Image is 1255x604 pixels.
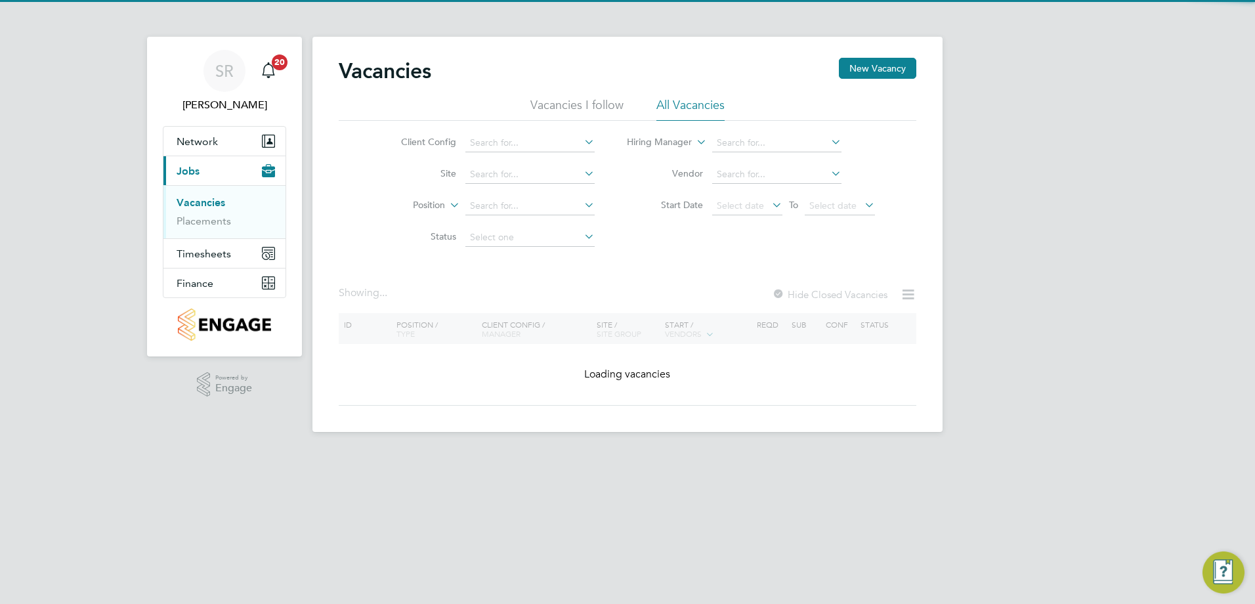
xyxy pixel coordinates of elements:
input: Search for... [712,134,841,152]
input: Select one [465,228,595,247]
label: Start Date [627,199,703,211]
span: ... [379,286,387,299]
a: Powered byEngage [197,372,253,397]
span: Engage [215,383,252,394]
button: Network [163,127,286,156]
input: Search for... [712,165,841,184]
span: Finance [177,277,213,290]
li: All Vacancies [656,97,725,121]
label: Hiring Manager [616,136,692,149]
li: Vacancies I follow [530,97,624,121]
span: 20 [272,54,287,70]
a: SR[PERSON_NAME] [163,50,286,113]
span: Select date [809,200,857,211]
h2: Vacancies [339,58,431,84]
button: Jobs [163,156,286,185]
button: Finance [163,269,286,297]
label: Site [381,167,456,179]
label: Vendor [627,167,703,179]
div: Jobs [163,185,286,238]
span: Jobs [177,165,200,177]
input: Search for... [465,134,595,152]
span: Powered by [215,372,252,383]
input: Search for... [465,197,595,215]
label: Position [370,199,445,212]
span: To [785,196,802,213]
a: Go to home page [163,309,286,341]
input: Search for... [465,165,595,184]
div: Showing [339,286,390,300]
span: Network [177,135,218,148]
span: Timesheets [177,248,231,260]
a: Placements [177,215,231,227]
nav: Main navigation [147,37,302,356]
span: SR [215,62,234,79]
button: Engage Resource Center [1202,551,1244,593]
img: countryside-properties-logo-retina.png [178,309,270,341]
label: Hide Closed Vacancies [772,288,887,301]
button: New Vacancy [839,58,916,79]
label: Status [381,230,456,242]
label: Client Config [381,136,456,148]
a: Vacancies [177,196,225,209]
span: Sophie Rollinson [163,97,286,113]
button: Timesheets [163,239,286,268]
a: 20 [255,50,282,92]
span: Select date [717,200,764,211]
